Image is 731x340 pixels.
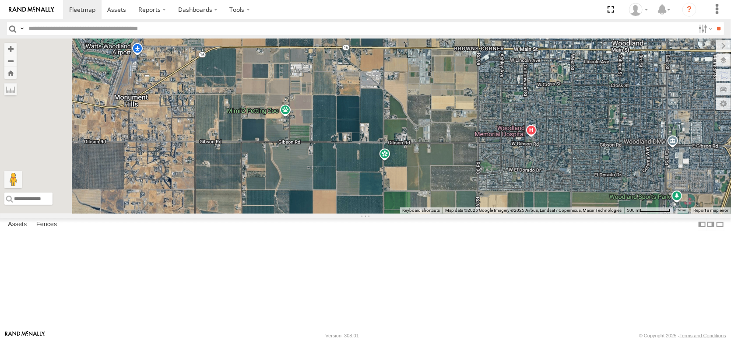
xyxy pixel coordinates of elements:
[698,218,706,231] label: Dock Summary Table to the Left
[716,98,731,110] label: Map Settings
[32,218,61,231] label: Fences
[682,3,696,17] i: ?
[4,171,22,188] button: Drag Pegman onto the map to open Street View
[680,333,726,338] a: Terms and Conditions
[4,55,17,67] button: Zoom out
[693,208,728,213] a: Report a map error
[624,207,673,214] button: Map Scale: 500 m per 67 pixels
[639,333,726,338] div: © Copyright 2025 -
[695,22,714,35] label: Search Filter Options
[626,3,651,16] div: Dennis Braga
[9,7,54,13] img: rand-logo.svg
[678,209,687,212] a: Terms (opens in new tab)
[18,22,25,35] label: Search Query
[445,208,622,213] span: Map data ©2025 Google Imagery ©2025 Airbus, Landsat / Copernicus, Maxar Technologies
[706,218,715,231] label: Dock Summary Table to the Right
[326,333,359,338] div: Version: 308.01
[4,43,17,55] button: Zoom in
[402,207,440,214] button: Keyboard shortcuts
[5,331,45,340] a: Visit our Website
[4,218,31,231] label: Assets
[4,83,17,95] label: Measure
[627,208,640,213] span: 500 m
[4,67,17,79] button: Zoom Home
[716,218,724,231] label: Hide Summary Table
